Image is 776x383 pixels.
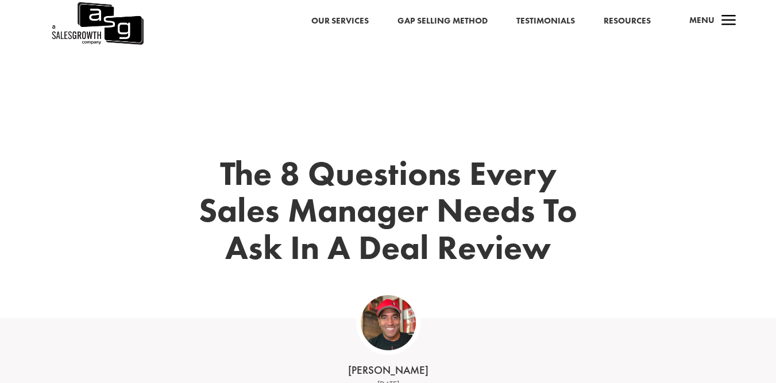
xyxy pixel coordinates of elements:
[604,14,651,29] a: Resources
[397,14,488,29] a: Gap Selling Method
[689,14,715,26] span: Menu
[311,14,369,29] a: Our Services
[210,363,566,378] div: [PERSON_NAME]
[199,155,578,272] h1: The 8 Questions Every Sales Manager Needs To Ask In A Deal Review
[361,295,416,350] img: ASG Co_alternate lockup (1)
[717,10,740,33] span: a
[516,14,575,29] a: Testimonials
